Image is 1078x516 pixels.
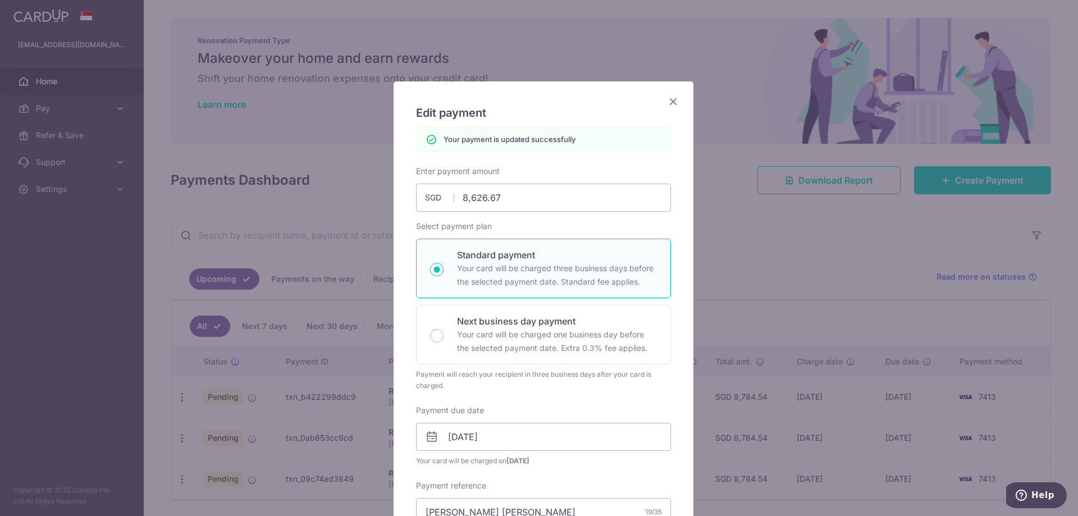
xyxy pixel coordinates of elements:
[444,134,575,145] p: Your payment is updated successfully
[416,184,671,212] input: 0.00
[457,328,657,355] p: Your card will be charged one business day before the selected payment date. Extra 0.3% fee applies.
[457,248,657,262] p: Standard payment
[416,405,484,416] label: Payment due date
[416,166,500,177] label: Enter payment amount
[425,192,454,203] span: SGD
[457,262,657,289] p: Your card will be charged three business days before the selected payment date. Standard fee appl...
[666,95,680,108] button: Close
[457,314,657,328] p: Next business day payment
[506,456,529,465] span: [DATE]
[416,369,671,391] div: Payment will reach your recipient in three business days after your card is charged.
[1006,482,1067,510] iframe: Opens a widget where you can find more information
[416,104,671,122] h5: Edit payment
[416,455,671,467] span: Your card will be charged on
[416,480,486,491] label: Payment reference
[416,221,492,232] label: Select payment plan
[416,423,671,451] input: DD / MM / YYYY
